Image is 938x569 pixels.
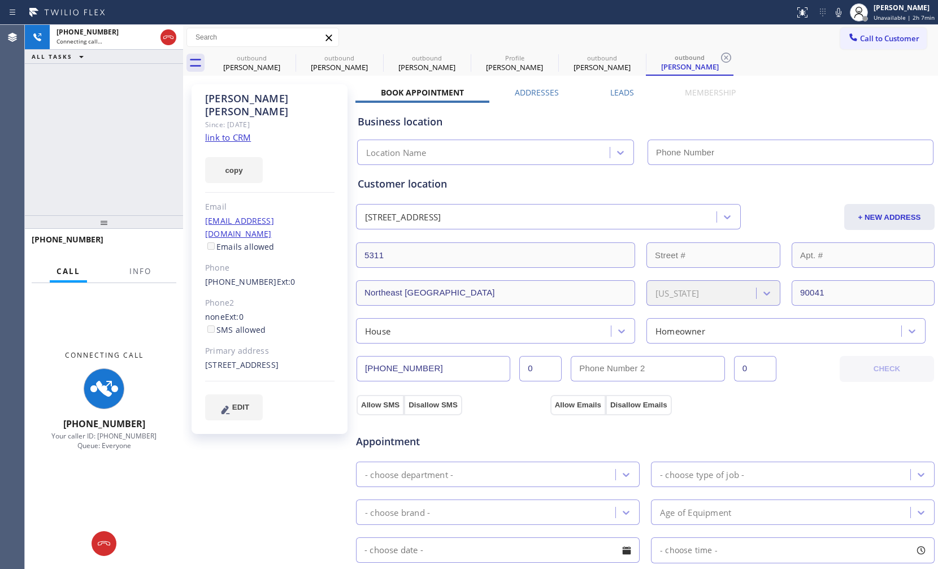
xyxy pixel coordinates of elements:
[205,201,335,214] div: Email
[610,87,634,98] label: Leads
[844,204,935,230] button: + NEW ADDRESS
[840,28,927,49] button: Call to Customer
[404,395,462,415] button: Disallow SMS
[356,434,548,449] span: Appointment
[559,54,645,62] div: outbound
[297,62,382,72] div: [PERSON_NAME]
[519,356,562,381] input: Ext.
[92,531,116,556] button: Hang up
[297,50,382,76] div: Queena William
[205,92,335,118] div: [PERSON_NAME] [PERSON_NAME]
[205,359,335,372] div: [STREET_ADDRESS]
[647,62,732,72] div: [PERSON_NAME]
[831,5,846,20] button: Mute
[606,395,672,415] button: Disallow Emails
[384,54,470,62] div: outbound
[515,87,559,98] label: Addresses
[357,356,510,381] input: Phone Number
[356,242,635,268] input: Address
[205,215,274,239] a: [EMAIL_ADDRESS][DOMAIN_NAME]
[205,241,275,252] label: Emails allowed
[559,50,645,76] div: Rebecca Bertolina
[472,50,557,76] div: Maureen Hikida
[648,140,933,165] input: Phone Number
[207,325,215,333] input: SMS allowed
[472,62,557,72] div: [PERSON_NAME]
[571,356,724,381] input: Phone Number 2
[277,276,296,287] span: Ext: 0
[550,395,606,415] button: Allow Emails
[63,418,145,430] span: [PHONE_NUMBER]
[209,50,294,76] div: Queena William
[734,356,776,381] input: Ext. 2
[358,176,933,192] div: Customer location
[65,350,144,360] span: Connecting Call
[874,3,935,12] div: [PERSON_NAME]
[792,242,935,268] input: Apt. #
[660,506,731,519] div: Age of Equipment
[57,266,80,276] span: Call
[384,62,470,72] div: [PERSON_NAME]
[32,234,103,245] span: [PHONE_NUMBER]
[655,324,705,337] div: Homeowner
[209,54,294,62] div: outbound
[123,260,158,283] button: Info
[365,211,441,224] div: [STREET_ADDRESS]
[205,157,263,183] button: copy
[647,50,732,75] div: Rebecca Bertolina
[160,29,176,45] button: Hang up
[381,87,464,98] label: Book Appointment
[365,506,430,519] div: - choose brand -
[365,468,453,481] div: - choose department -
[205,276,277,287] a: [PHONE_NUMBER]
[840,356,934,382] button: CHECK
[205,297,335,310] div: Phone2
[32,53,72,60] span: ALL TASKS
[50,260,87,283] button: Call
[205,345,335,358] div: Primary address
[207,242,215,250] input: Emails allowed
[187,28,338,46] input: Search
[559,62,645,72] div: [PERSON_NAME]
[646,242,780,268] input: Street #
[205,324,266,335] label: SMS allowed
[660,468,744,481] div: - choose type of job -
[356,537,640,563] input: - choose date -
[225,311,244,322] span: Ext: 0
[384,50,470,76] div: Queena William
[205,394,263,420] button: EDIT
[357,395,404,415] button: Allow SMS
[685,87,736,98] label: Membership
[57,37,102,45] span: Connecting call…
[205,262,335,275] div: Phone
[209,62,294,72] div: [PERSON_NAME]
[51,431,157,450] span: Your caller ID: [PHONE_NUMBER] Queue: Everyone
[365,324,390,337] div: House
[792,280,935,306] input: ZIP
[129,266,151,276] span: Info
[25,50,95,63] button: ALL TASKS
[660,545,718,555] span: - choose time -
[358,114,933,129] div: Business location
[472,54,557,62] div: Profile
[874,14,935,21] span: Unavailable | 2h 7min
[205,311,335,337] div: none
[205,118,335,131] div: Since: [DATE]
[860,33,919,44] span: Call to Customer
[297,54,382,62] div: outbound
[57,27,119,37] span: [PHONE_NUMBER]
[356,280,635,306] input: City
[205,132,251,143] a: link to CRM
[232,403,249,411] span: EDIT
[366,146,427,159] div: Location Name
[647,53,732,62] div: outbound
